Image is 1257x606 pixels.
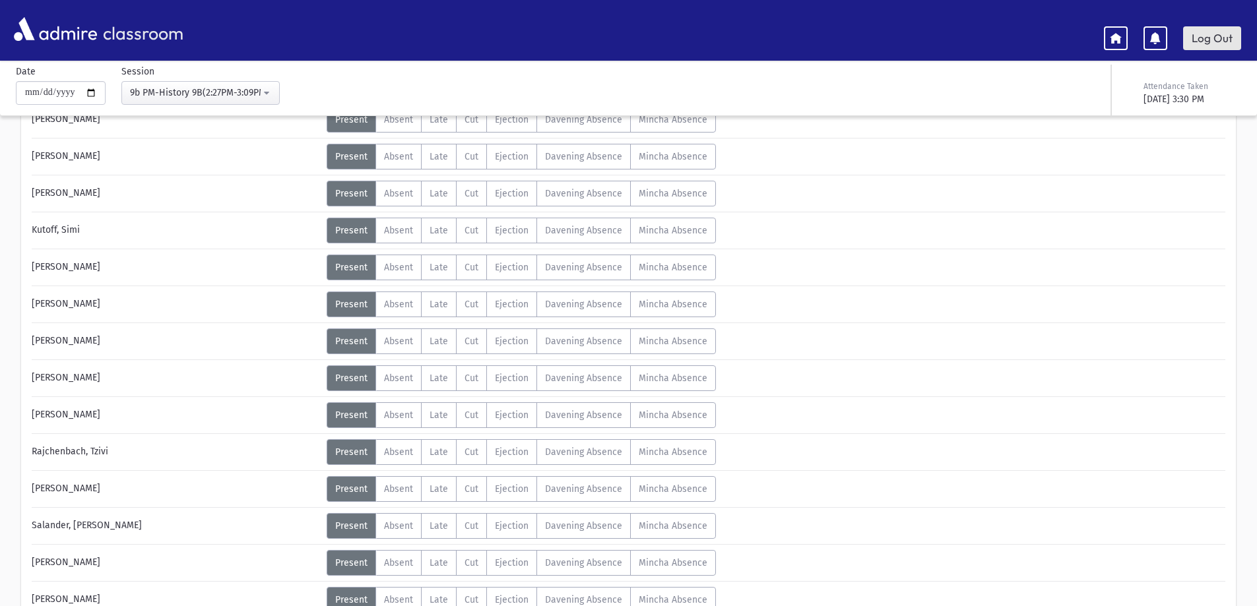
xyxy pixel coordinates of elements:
[384,114,413,125] span: Absent
[639,446,707,458] span: Mincha Absence
[430,336,448,347] span: Late
[430,520,448,531] span: Late
[465,594,478,605] span: Cut
[335,594,368,605] span: Present
[495,557,529,568] span: Ejection
[335,225,368,236] span: Present
[495,151,529,162] span: Ejection
[495,114,529,125] span: Ejection
[1183,26,1241,50] a: Log Out
[639,299,707,310] span: Mincha Absence
[639,483,707,495] span: Mincha Absence
[545,151,622,162] span: Davening Absence
[495,594,529,605] span: Ejection
[465,262,478,273] span: Cut
[335,336,368,347] span: Present
[335,373,368,384] span: Present
[16,65,36,78] label: Date
[130,86,261,100] div: 9b PM-History 9B(2:27PM-3:09PM)
[430,299,448,310] span: Late
[430,114,448,125] span: Late
[384,373,413,384] span: Absent
[430,225,448,236] span: Late
[465,520,478,531] span: Cut
[545,520,622,531] span: Davening Absence
[465,299,478,310] span: Cut
[545,188,622,199] span: Davening Absence
[545,225,622,236] span: Davening Absence
[465,446,478,458] span: Cut
[1144,80,1239,92] div: Attendance Taken
[384,225,413,236] span: Absent
[465,188,478,199] span: Cut
[335,299,368,310] span: Present
[639,114,707,125] span: Mincha Absence
[639,188,707,199] span: Mincha Absence
[25,513,327,539] div: Salander, [PERSON_NAME]
[639,409,707,421] span: Mincha Absence
[335,446,368,458] span: Present
[327,402,716,428] div: AttTypes
[327,218,716,243] div: AttTypes
[121,65,154,78] label: Session
[335,151,368,162] span: Present
[465,114,478,125] span: Cut
[384,299,413,310] span: Absent
[327,328,716,354] div: AttTypes
[384,594,413,605] span: Absent
[25,439,327,465] div: Rajchenbach, Tzivi
[25,107,327,133] div: [PERSON_NAME]
[639,336,707,347] span: Mincha Absence
[495,225,529,236] span: Ejection
[335,483,368,495] span: Present
[639,262,707,273] span: Mincha Absence
[495,188,529,199] span: Ejection
[327,291,716,317] div: AttTypes
[465,409,478,421] span: Cut
[327,513,716,539] div: AttTypes
[384,520,413,531] span: Absent
[430,483,448,495] span: Late
[495,299,529,310] span: Ejection
[430,557,448,568] span: Late
[430,594,448,605] span: Late
[25,291,327,317] div: [PERSON_NAME]
[430,262,448,273] span: Late
[384,336,413,347] span: Absent
[327,255,716,280] div: AttTypes
[639,225,707,236] span: Mincha Absence
[495,520,529,531] span: Ejection
[465,225,478,236] span: Cut
[327,550,716,576] div: AttTypes
[384,151,413,162] span: Absent
[335,114,368,125] span: Present
[384,446,413,458] span: Absent
[639,520,707,531] span: Mincha Absence
[327,181,716,206] div: AttTypes
[545,114,622,125] span: Davening Absence
[545,483,622,495] span: Davening Absence
[335,262,368,273] span: Present
[465,557,478,568] span: Cut
[545,446,622,458] span: Davening Absence
[335,520,368,531] span: Present
[335,557,368,568] span: Present
[1144,92,1239,106] div: [DATE] 3:30 PM
[639,151,707,162] span: Mincha Absence
[495,262,529,273] span: Ejection
[327,476,716,502] div: AttTypes
[545,409,622,421] span: Davening Absence
[545,336,622,347] span: Davening Absence
[430,446,448,458] span: Late
[25,476,327,502] div: [PERSON_NAME]
[430,409,448,421] span: Late
[430,188,448,199] span: Late
[465,151,478,162] span: Cut
[11,14,100,44] img: AdmirePro
[545,373,622,384] span: Davening Absence
[25,550,327,576] div: [PERSON_NAME]
[495,409,529,421] span: Ejection
[384,188,413,199] span: Absent
[335,409,368,421] span: Present
[100,12,183,47] span: classroom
